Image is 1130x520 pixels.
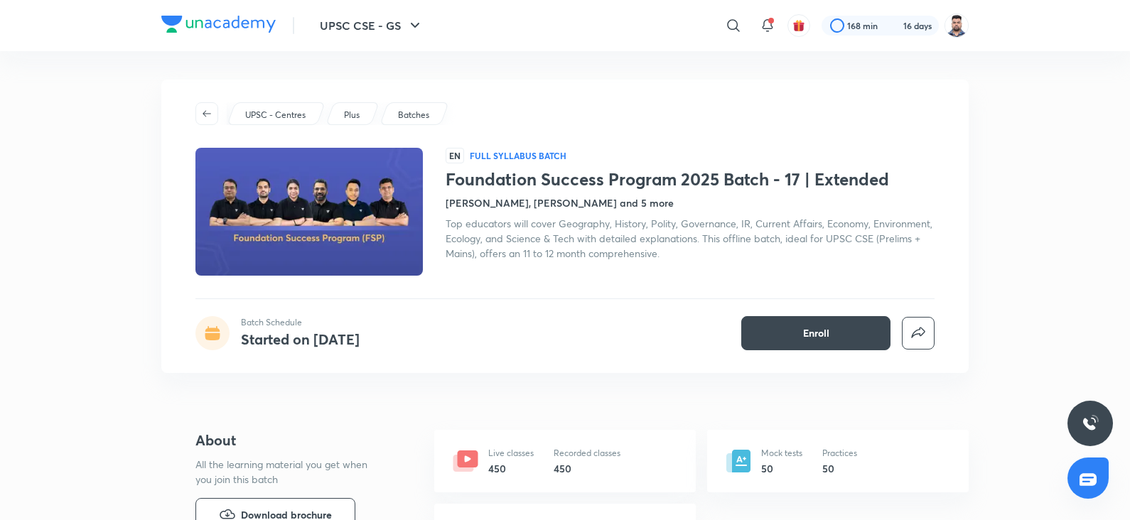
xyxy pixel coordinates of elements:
[161,16,276,36] a: Company Logo
[488,461,534,476] h6: 450
[446,217,932,260] span: Top educators will cover Geography, History, Polity, Governance, IR, Current Affairs, Economy, En...
[803,326,829,340] span: Enroll
[243,109,308,121] a: UPSC - Centres
[792,19,805,32] img: avatar
[311,11,432,40] button: UPSC CSE - GS
[446,195,674,210] h4: [PERSON_NAME], [PERSON_NAME] and 5 more
[241,330,360,349] h4: Started on [DATE]
[396,109,432,121] a: Batches
[787,14,810,37] button: avatar
[446,148,464,163] span: EN
[822,461,857,476] h6: 50
[945,13,969,38] img: Maharaj Singh
[470,150,566,161] p: Full Syllabus Batch
[554,461,620,476] h6: 450
[241,316,360,329] p: Batch Schedule
[161,16,276,33] img: Company Logo
[741,316,890,350] button: Enroll
[195,430,389,451] h4: About
[344,109,360,121] p: Plus
[554,447,620,460] p: Recorded classes
[342,109,362,121] a: Plus
[193,146,425,277] img: Thumbnail
[398,109,429,121] p: Batches
[195,457,379,487] p: All the learning material you get when you join this batch
[1082,415,1099,432] img: ttu
[245,109,306,121] p: UPSC - Centres
[886,18,900,33] img: streak
[761,447,802,460] p: Mock tests
[446,169,935,190] h1: Foundation Success Program 2025 Batch - 17 | Extended
[761,461,802,476] h6: 50
[488,447,534,460] p: Live classes
[822,447,857,460] p: Practices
